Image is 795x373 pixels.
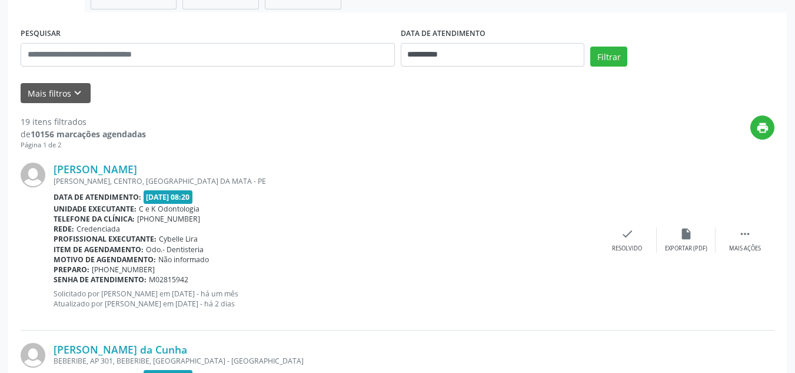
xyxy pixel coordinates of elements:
[54,192,141,202] b: Data de atendimento:
[21,140,146,150] div: Página 1 de 2
[54,204,137,214] b: Unidade executante:
[54,176,598,186] div: [PERSON_NAME], CENTRO, [GEOGRAPHIC_DATA] DA MATA - PE
[159,234,198,244] span: Cybelle Lira
[21,115,146,128] div: 19 itens filtrados
[92,265,155,275] span: [PHONE_NUMBER]
[31,128,146,140] strong: 10156 marcações agendadas
[739,227,751,240] i: 
[54,245,144,255] b: Item de agendamento:
[21,25,61,43] label: PESQUISAR
[71,87,84,100] i: keyboard_arrow_down
[146,245,204,255] span: Odo.- Dentisteria
[21,343,45,368] img: img
[750,115,774,140] button: print
[621,227,634,240] i: check
[54,163,137,176] a: [PERSON_NAME]
[139,204,199,214] span: C e K Odontologia
[54,255,156,265] b: Motivo de agendamento:
[21,128,146,140] div: de
[401,25,485,43] label: DATA DE ATENDIMENTO
[612,245,642,253] div: Resolvido
[54,265,89,275] b: Preparo:
[729,245,761,253] div: Mais ações
[54,224,74,234] b: Rede:
[54,275,147,285] b: Senha de atendimento:
[137,214,200,224] span: [PHONE_NUMBER]
[54,234,157,244] b: Profissional executante:
[158,255,209,265] span: Não informado
[149,275,188,285] span: M02815942
[54,356,598,366] div: BEBERIBE, AP 301, BEBERIBE, [GEOGRAPHIC_DATA] - [GEOGRAPHIC_DATA]
[590,47,627,67] button: Filtrar
[21,163,45,187] img: img
[680,227,693,240] i: insert_drive_file
[54,289,598,309] p: Solicitado por [PERSON_NAME] em [DATE] - há um mês Atualizado por [PERSON_NAME] em [DATE] - há 2 ...
[54,343,187,356] a: [PERSON_NAME] da Cunha
[21,83,91,104] button: Mais filtroskeyboard_arrow_down
[665,245,707,253] div: Exportar (PDF)
[54,214,135,224] b: Telefone da clínica:
[76,224,120,234] span: Credenciada
[144,190,193,204] span: [DATE] 08:20
[756,121,769,134] i: print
